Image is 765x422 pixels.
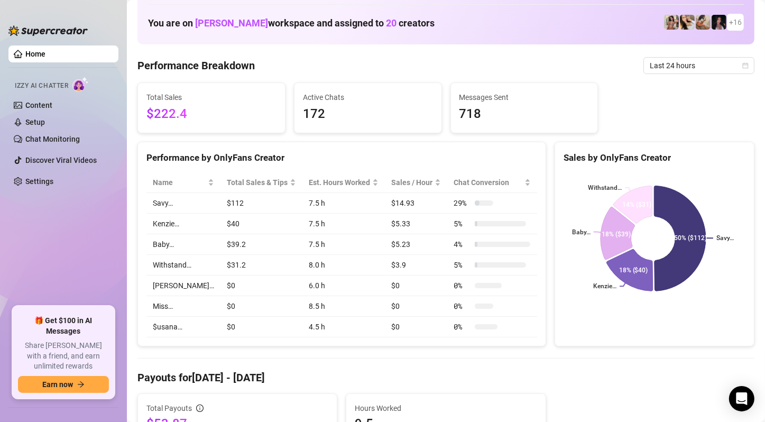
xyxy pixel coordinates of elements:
td: $31.2 [220,255,302,276]
span: 172 [303,104,433,124]
td: Miss… [146,296,220,317]
td: $0 [220,317,302,337]
td: $14.93 [385,193,447,214]
td: 7.5 h [302,234,385,255]
th: Total Sales & Tips [220,172,302,193]
img: AI Chatter [72,77,89,92]
span: Share [PERSON_NAME] with a friend, and earn unlimited rewards [18,341,109,372]
span: 0 % [454,280,471,291]
text: Withstand… [588,184,622,191]
img: Avry (@avryjennervip) [664,15,679,30]
span: Total Sales [146,91,276,103]
a: Chat Monitoring [25,135,80,143]
div: Sales by OnlyFans Creator [564,151,745,165]
td: $112 [220,193,302,214]
td: [PERSON_NAME]… [146,276,220,296]
td: $usana… [146,317,220,337]
span: 0 % [454,300,471,312]
text: Savy… [716,235,734,242]
span: Active Chats [303,91,433,103]
td: Baby… [146,234,220,255]
th: Sales / Hour [385,172,447,193]
td: Savy… [146,193,220,214]
span: 29 % [454,197,471,209]
h1: You are on workspace and assigned to creators [148,17,435,29]
td: 4.5 h [302,317,385,337]
td: $3.9 [385,255,447,276]
span: 4 % [454,238,471,250]
td: $40 [220,214,302,234]
img: Avry (@avryjennerfree) [680,15,695,30]
span: Earn now [42,380,73,389]
span: arrow-right [77,381,85,388]
img: logo-BBDzfeDw.svg [8,25,88,36]
th: Chat Conversion [447,172,537,193]
span: 718 [459,104,589,124]
span: Name [153,177,206,188]
span: Total Sales & Tips [227,177,288,188]
span: Last 24 hours [650,58,748,74]
td: $5.33 [385,214,447,234]
img: Baby (@babyyyybellaa) [712,15,726,30]
span: Messages Sent [459,91,589,103]
h4: Performance Breakdown [137,58,255,73]
a: Content [25,101,52,109]
span: info-circle [196,405,204,412]
span: 🎁 Get $100 in AI Messages [18,316,109,336]
td: $0 [385,317,447,337]
text: Kenzie… [593,283,616,290]
span: $222.4 [146,104,276,124]
td: $39.2 [220,234,302,255]
a: Settings [25,177,53,186]
span: 5 % [454,218,471,230]
span: Total Payouts [146,402,192,414]
td: $0 [220,276,302,296]
td: 8.0 h [302,255,385,276]
th: Name [146,172,220,193]
span: [PERSON_NAME] [195,17,268,29]
td: 7.5 h [302,193,385,214]
div: Performance by OnlyFans Creator [146,151,537,165]
td: 6.0 h [302,276,385,296]
td: $5.23 [385,234,447,255]
td: 8.5 h [302,296,385,317]
span: Izzy AI Chatter [15,81,68,91]
a: Home [25,50,45,58]
img: Kayla (@kaylathaylababy) [696,15,711,30]
span: Chat Conversion [454,177,522,188]
td: $0 [385,296,447,317]
span: 0 % [454,321,471,333]
div: Est. Hours Worked [309,177,370,188]
td: 7.5 h [302,214,385,234]
td: Withstand… [146,255,220,276]
text: Baby… [572,228,590,236]
span: Hours Worked [355,402,537,414]
button: Earn nowarrow-right [18,376,109,393]
span: calendar [742,62,749,69]
span: + 16 [729,16,742,28]
a: Setup [25,118,45,126]
td: Kenzie… [146,214,220,234]
span: 20 [386,17,397,29]
span: 5 % [454,259,471,271]
td: $0 [385,276,447,296]
div: Open Intercom Messenger [729,386,754,411]
a: Discover Viral Videos [25,156,97,164]
span: Sales / Hour [391,177,432,188]
td: $0 [220,296,302,317]
h4: Payouts for [DATE] - [DATE] [137,370,754,385]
